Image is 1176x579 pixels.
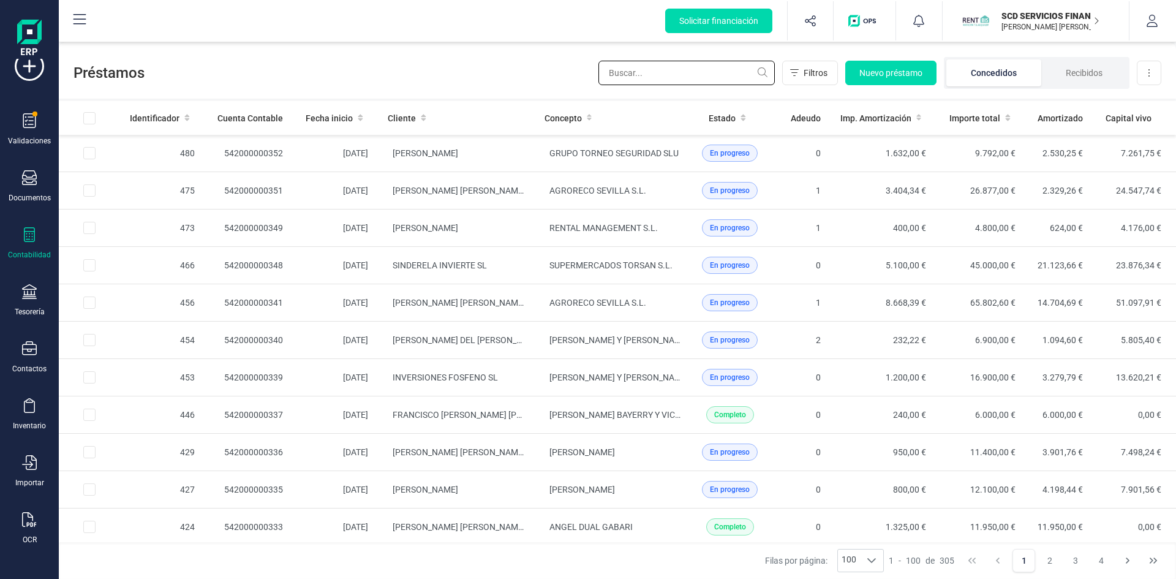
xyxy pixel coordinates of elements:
[393,335,543,345] span: [PERSON_NAME] DEL [PERSON_NAME]
[960,549,984,572] button: First Page
[1038,549,1061,572] button: Page 2
[293,434,378,471] td: [DATE]
[710,297,750,308] span: En progreso
[83,112,96,124] div: All items unselected
[804,67,827,79] span: Filtros
[549,335,756,345] span: [PERSON_NAME] Y [PERSON_NAME] [PERSON_NAME]
[83,371,96,384] div: Row Selected 7a880ed2-b66b-4fc8-979e-7292b8fe155d
[9,193,51,203] div: Documentos
[831,396,937,434] td: 240,00 €
[769,135,831,172] td: 0
[205,359,293,396] td: 542000000339
[831,172,937,210] td: 3.404,34 €
[205,247,293,284] td: 542000000348
[1093,210,1176,247] td: 4.176,00 €
[1116,549,1139,572] button: Next Page
[120,471,205,509] td: 427
[83,446,96,458] div: Row Selected 0655c2c8-3aa6-43a1-a181-62afd67d2c92
[831,471,937,509] td: 800,00 €
[293,247,378,284] td: [DATE]
[782,61,838,85] button: Filtros
[925,554,935,567] span: de
[957,1,1114,40] button: SCSCD SERVICIOS FINANCIEROS SL[PERSON_NAME] [PERSON_NAME] VOZMEDIANO [PERSON_NAME]
[83,184,96,197] div: Row Selected a75e2f7e-2d06-475e-9290-29e1b1c643ee
[769,509,831,546] td: 0
[848,15,881,27] img: Logo de OPS
[986,549,1009,572] button: Previous Page
[831,322,937,359] td: 232,22 €
[831,210,937,247] td: 400,00 €
[679,15,758,27] span: Solicitar financiación
[1093,322,1176,359] td: 5.805,40 €
[845,61,937,85] button: Nuevo préstamo
[23,535,37,545] div: OCR
[769,284,831,322] td: 1
[549,298,646,308] span: AGRORECO SEVILLA S.L.
[393,186,537,195] span: [PERSON_NAME] [PERSON_NAME] SL
[15,307,45,317] div: Tesorería
[15,478,44,488] div: Importar
[393,298,537,308] span: [PERSON_NAME] [PERSON_NAME] SL
[1025,322,1093,359] td: 1.094,60 €
[293,322,378,359] td: [DATE]
[769,210,831,247] td: 1
[1090,549,1113,572] button: Page 4
[393,148,458,158] span: [PERSON_NAME]
[841,1,888,40] button: Logo de OPS
[8,136,51,146] div: Validaciones
[1025,210,1093,247] td: 624,00 €
[949,112,1000,124] span: Importe total
[83,409,96,421] div: Row Selected 9f111d79-41c9-4b2e-83c7-1ee586610a9b
[205,471,293,509] td: 542000000335
[120,509,205,546] td: 424
[1093,471,1176,509] td: 7.901,56 €
[120,135,205,172] td: 480
[83,147,96,159] div: Row Selected 496573dd-35d5-4f80-963c-f5cade2f2a41
[769,172,831,210] td: 1
[293,471,378,509] td: [DATE]
[120,172,205,210] td: 475
[936,322,1025,359] td: 6.900,00 €
[293,284,378,322] td: [DATE]
[714,409,746,420] span: Completo
[936,284,1025,322] td: 65.802,60 €
[889,554,954,567] div: -
[838,550,860,572] span: 100
[665,9,772,33] button: Solicitar financiación
[1025,284,1093,322] td: 14.704,69 €
[1106,112,1151,124] span: Capital vivo
[120,396,205,434] td: 446
[306,112,353,124] span: Fecha inicio
[205,284,293,322] td: 542000000341
[293,210,378,247] td: [DATE]
[120,359,205,396] td: 453
[936,247,1025,284] td: 45.000,00 €
[769,359,831,396] td: 0
[205,509,293,546] td: 542000000333
[17,20,42,59] img: Logo Finanedi
[769,471,831,509] td: 0
[1025,359,1093,396] td: 3.279,79 €
[714,521,746,532] span: Completo
[765,549,884,572] div: Filas por página:
[1064,549,1087,572] button: Page 3
[388,112,416,124] span: Cliente
[393,522,526,532] span: [PERSON_NAME] [PERSON_NAME]
[205,135,293,172] td: 542000000352
[393,260,487,270] span: SINDERELA INVIERTE SL
[831,247,937,284] td: 5.100,00 €
[217,112,283,124] span: Cuenta Contable
[1025,135,1093,172] td: 2.530,25 €
[1025,434,1093,471] td: 3.901,76 €
[205,172,293,210] td: 542000000351
[791,112,821,124] span: Adeudo
[1093,172,1176,210] td: 24.547,74 €
[83,259,96,271] div: Row Selected 6a37a15c-cf24-4ba8-9b97-f8836350f62d
[709,112,736,124] span: Estado
[549,223,658,233] span: RENTAL MANAGEMENT S.L.
[549,260,673,270] span: SUPERMERCADOS TORSAN S.L.
[710,260,750,271] span: En progreso
[769,434,831,471] td: 0
[13,421,46,431] div: Inventario
[936,396,1025,434] td: 6.000,00 €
